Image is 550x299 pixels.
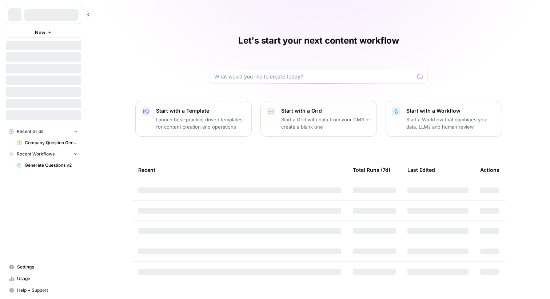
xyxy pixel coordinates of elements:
p: Launch best-practice driven templates for content creation and operations [156,116,246,130]
a: Settings [6,261,81,273]
span: Recent Grids [17,128,43,135]
h1: Let's start your next content workflow [238,35,399,47]
span: Usage [17,275,78,282]
p: Start with a Workflow [406,107,496,114]
span: Company Question Generation [25,140,78,146]
div: Total Runs (7d) [353,160,390,180]
button: Recent Grids [6,126,81,137]
span: Recent Workflows [17,151,55,157]
button: Start with a TemplateLaunch best-practice driven templates for content creation and operations [135,101,252,137]
button: Start with a GridStart a Grid with data from your CMS or create a blank one [260,101,377,137]
div: Recent [138,160,341,180]
span: Help + Support [17,287,78,294]
p: Start a Grid with data from your CMS or create a blank one [281,116,371,130]
span: Generate Questions v2 [25,162,78,169]
a: Generate Questions v2 [13,159,81,171]
button: Recent Workflows [6,149,81,159]
button: New [6,27,81,38]
button: Help + Support [6,284,81,296]
button: Start with a WorkflowStart a Workflow that combines your data, LLMs and human review [386,101,502,137]
span: New [35,29,45,36]
a: Usage [6,273,81,284]
p: Start with a Template [156,107,246,114]
p: Start a Workflow that combines your data, LLMs and human review [406,116,496,130]
div: Actions [480,160,499,180]
div: Last Edited [407,160,435,180]
p: Start with a Grid [281,107,371,114]
a: Company Question Generation [13,137,81,149]
span: Settings [17,264,78,270]
input: What would you like to create today? [214,73,414,80]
